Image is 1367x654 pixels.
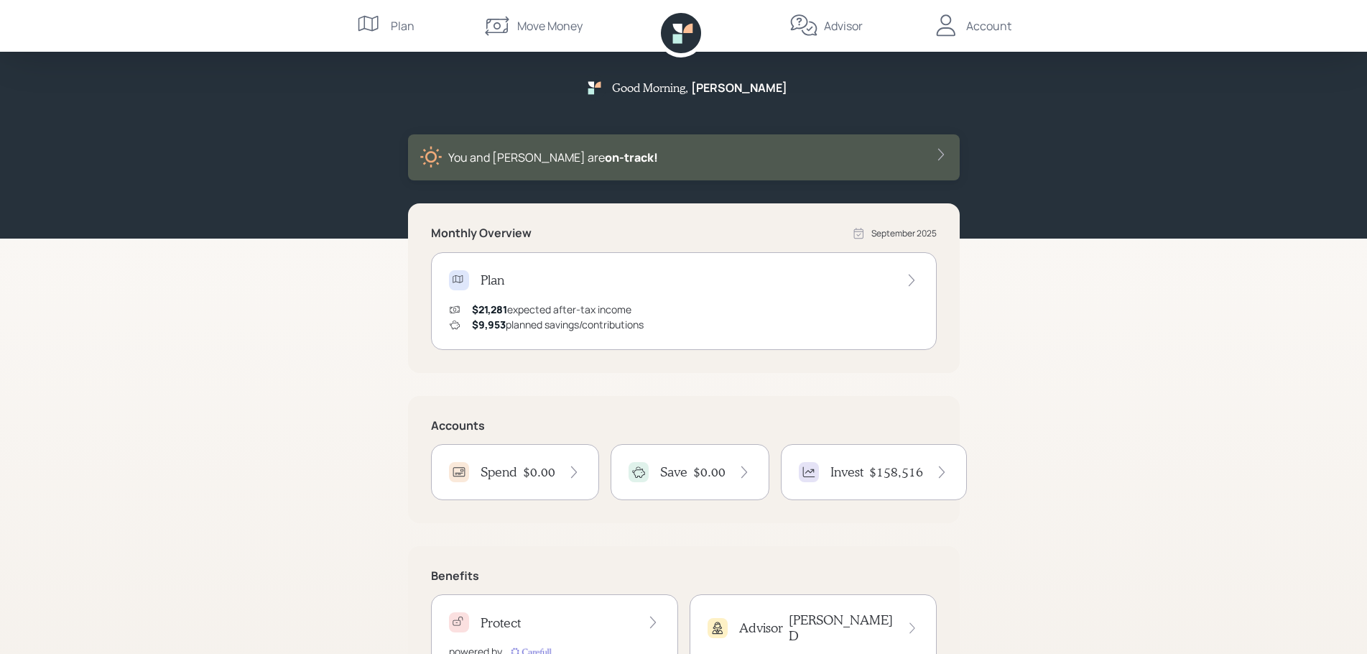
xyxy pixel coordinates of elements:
h4: Protect [481,615,521,631]
img: sunny-XHVQM73Q.digested.png [420,146,442,169]
div: Account [966,17,1011,34]
h4: Invest [830,464,863,480]
h5: Monthly Overview [431,226,532,240]
span: $21,281 [472,303,507,316]
div: September 2025 [871,227,937,240]
h5: Accounts [431,419,937,433]
h4: Advisor [739,620,783,636]
h4: Plan [481,272,504,288]
div: Advisor [824,17,863,34]
h4: Save [660,464,687,480]
div: Plan [391,17,414,34]
h4: $0.00 [693,464,726,480]
div: planned savings/contributions [472,317,644,332]
div: You and [PERSON_NAME] are [448,149,658,166]
h5: Benefits [431,569,937,583]
h4: Spend [481,464,517,480]
span: on‑track! [605,149,658,165]
h4: $158,516 [869,464,923,480]
span: $9,953 [472,318,506,331]
h5: [PERSON_NAME] [691,81,787,95]
h5: Good Morning , [612,80,688,94]
h4: [PERSON_NAME] D [789,612,894,643]
h4: $0.00 [523,464,555,480]
div: Move Money [517,17,583,34]
div: expected after-tax income [472,302,631,317]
